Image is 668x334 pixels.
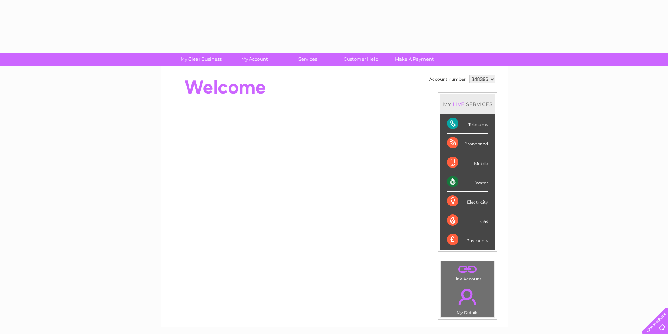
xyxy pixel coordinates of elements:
a: Customer Help [332,53,390,66]
a: My Account [225,53,283,66]
a: Services [279,53,337,66]
a: . [443,263,493,275]
td: My Details [440,283,495,317]
div: Telecoms [447,114,488,134]
td: Link Account [440,261,495,283]
td: Account number [427,73,467,85]
div: Mobile [447,153,488,172]
div: Payments [447,230,488,249]
div: Broadband [447,134,488,153]
a: Make A Payment [385,53,443,66]
div: Gas [447,211,488,230]
div: LIVE [451,101,466,108]
a: . [443,285,493,309]
a: My Clear Business [172,53,230,66]
div: Electricity [447,192,488,211]
div: Water [447,172,488,192]
div: MY SERVICES [440,94,495,114]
